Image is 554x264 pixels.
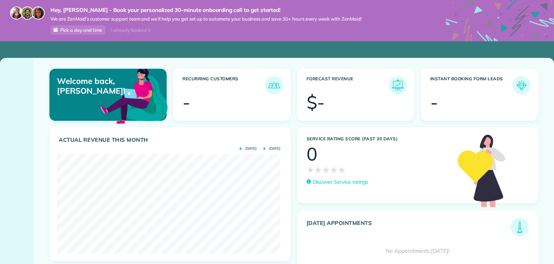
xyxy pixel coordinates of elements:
h3: Forecast Revenue [307,76,389,94]
h3: Instant Booking Form Leads [430,76,513,94]
h3: [DATE] Appointments [307,220,511,236]
img: icon_form_leads-04211a6a04a5b2264e4ee56bc0799ec3eb69b7e499cbb523a139df1d13a81ae0.png [514,78,529,93]
div: I already booked it [107,26,155,35]
div: $- [307,93,325,111]
span: [DATE] [239,147,256,150]
img: michelle-19f622bdf1676172e81f8f8fba1fb50e276960ebfe0243fe18214015130c80e4.jpg [32,7,45,20]
h3: Service Rating score (past 30 days) [307,136,450,141]
div: - [183,93,190,111]
img: icon_recurring_customers-cf858462ba22bcd05b5a5880d41d6543d210077de5bb9ebc9590e49fd87d84ed.png [267,78,281,93]
div: - [430,93,438,111]
img: maria-72a9807cf96188c08ef61303f053569d2e2a8a1cde33d635c8a3ac13582a053d.jpg [10,7,23,20]
p: Welcome back, [PERSON_NAME]! [57,76,128,95]
h3: Recurring Customers [183,76,265,94]
span: ★ [338,163,346,176]
img: icon_forecast_revenue-8c13a41c7ed35a8dcfafea3cbb826a0462acb37728057bba2d056411b612bbbe.png [391,78,405,93]
img: icon_todays_appointments-901f7ab196bb0bea1936b74009e4eb5ffbc2d2711fa7634e0d609ed5ef32b18b.png [513,220,527,234]
img: jorge-587dff0eeaa6aab1f244e6dc62b8924c3b6ad411094392a53c71c6c4a576187d.jpg [21,7,34,20]
img: dashboard_welcome-42a62b7d889689a78055ac9021e634bf52bae3f8056760290aed330b23ab8690.png [99,60,169,131]
span: We are ZenMaid’s customer support team and we’ll help you get set up to automate your business an... [50,16,362,22]
div: 0 [307,145,317,163]
span: Pick a day and time [60,27,102,33]
p: Discover Service ratings [313,178,368,186]
span: ★ [307,163,315,176]
span: ★ [314,163,322,176]
a: Pick a day and time [50,25,105,35]
span: ★ [330,163,338,176]
a: Discover Service ratings [307,178,368,186]
span: [DATE] [263,147,280,150]
span: ★ [322,163,330,176]
strong: Hey, [PERSON_NAME] - Book your personalized 30-minute onboarding call to get started! [50,7,362,14]
h3: Actual Revenue this month [59,137,283,143]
